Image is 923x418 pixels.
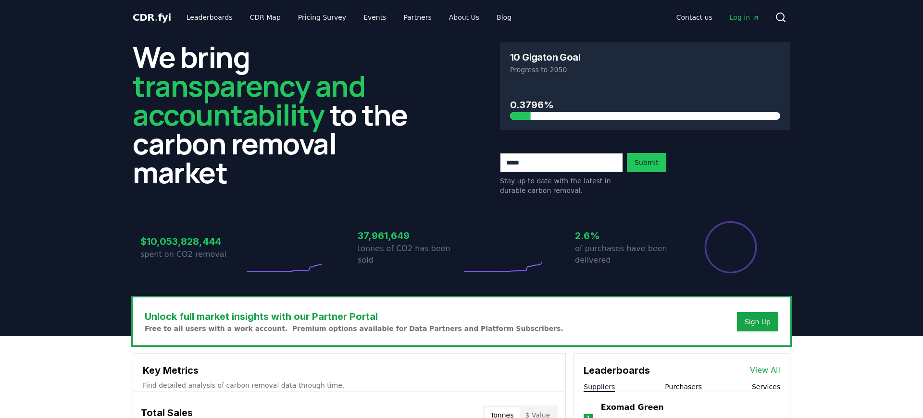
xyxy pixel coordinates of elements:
h3: $10,053,828,444 [140,234,244,249]
p: Progress to 2050 [510,65,780,75]
button: Sign Up [737,312,778,331]
span: CDR fyi [133,12,171,23]
span: . [155,12,158,23]
button: Suppliers [584,382,615,392]
h3: 37,961,649 [358,228,461,243]
a: Sign Up [745,317,771,327]
p: of purchases have been delivered [575,243,679,266]
h3: Key Metrics [143,363,556,378]
h3: Unlock full market insights with our Partner Portal [145,309,563,324]
button: Submit [627,153,666,172]
a: Events [356,9,394,26]
nav: Main [179,9,519,26]
a: Blog [489,9,519,26]
h3: 0.3796% [510,98,780,112]
h2: We bring to the carbon removal market [133,42,423,187]
nav: Main [669,9,767,26]
a: View All [750,365,780,376]
p: spent on CO2 removal [140,249,244,260]
h3: Leaderboards [584,363,650,378]
button: Services [752,382,780,392]
a: Log in [722,9,767,26]
div: Percentage of sales delivered [704,220,758,274]
a: CDR Map [242,9,288,26]
a: Exomad Green [601,402,664,413]
a: About Us [441,9,487,26]
span: transparency and accountability [133,66,365,134]
a: CDR.fyi [133,11,171,24]
h3: 10 Gigaton Goal [510,52,580,62]
p: Free to all users with a work account. Premium options available for Data Partners and Platform S... [145,324,563,333]
button: Purchasers [665,382,702,392]
a: Leaderboards [179,9,240,26]
p: tonnes of CO2 has been sold [358,243,461,266]
a: Pricing Survey [290,9,354,26]
p: Stay up to date with the latest in durable carbon removal. [500,176,623,195]
a: Contact us [669,9,720,26]
h3: 2.6% [575,228,679,243]
p: Find detailed analysis of carbon removal data through time. [143,380,556,390]
span: Log in [730,13,760,22]
a: Partners [396,9,439,26]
